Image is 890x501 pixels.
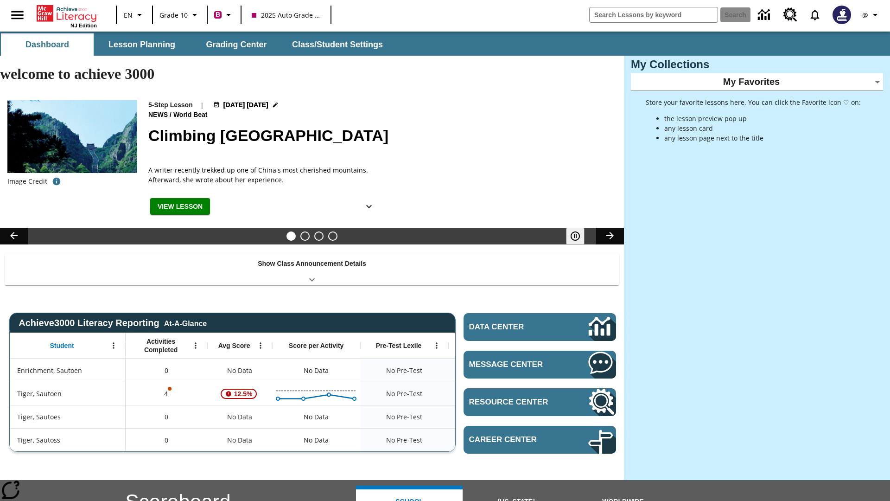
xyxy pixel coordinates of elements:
[222,430,257,450] span: No Data
[163,389,170,398] p: 4
[300,231,310,241] button: Slide 2 Defining Our Government's Purpose
[7,100,137,173] img: 6000 stone steps to climb Mount Tai in Chinese countryside
[126,405,207,428] div: 0, Tiger, Sautoes
[286,231,296,241] button: Slide 1 Climbing Mount Tai
[448,428,536,451] div: No Data, Tiger, Sautoss
[464,388,616,416] a: Resource Center, Will open in new tab
[254,339,267,353] button: Open Menu
[107,339,121,353] button: Open Menu
[5,253,619,285] div: Show Class Announcement Details
[4,1,31,29] button: Open side menu
[448,359,536,382] div: No Data, Enrichment, Sautoen
[299,431,333,450] div: No Data, Tiger, Sautoss
[50,341,74,350] span: Student
[299,361,333,380] div: No Data, Enrichment, Sautoen
[165,435,168,445] span: 0
[328,231,337,241] button: Slide 4 Career Lesson
[210,6,238,23] button: Boost Class color is violet red. Change class color
[596,228,624,244] button: Lesson carousel, Next
[664,114,861,123] li: the lesson preview pop up
[464,313,616,341] a: Data Center
[120,6,149,23] button: Language: EN, Select a language
[19,318,207,328] span: Achieve3000 Literacy Reporting
[70,23,97,28] span: NJ Edition
[164,318,207,328] div: At-A-Glance
[376,341,422,350] span: Pre-Test Lexile
[386,389,422,398] span: No Pre-Test, Tiger, Sautoen
[258,259,366,269] p: Show Class Announcement Details
[464,351,616,379] a: Message Center
[207,382,272,405] div: , 12.5%, Attention! This student's Average First Try Score of 12.5% is below 65%, Tiger, Sautoen
[207,359,272,382] div: No Data, Enrichment, Sautoen
[124,10,133,20] span: EN
[173,110,210,120] span: World Beat
[833,6,851,24] img: Avatar
[469,398,560,407] span: Resource Center
[448,382,536,405] div: No Data, Tiger, Sautoen
[386,366,422,375] span: No Pre-Test, Enrichment, Sautoen
[216,9,220,20] span: B
[469,360,560,369] span: Message Center
[190,33,283,56] button: Grading Center
[1,33,94,56] button: Dashboard
[207,428,272,451] div: No Data, Tiger, Sautoss
[7,177,47,186] p: Image Credit
[126,382,207,405] div: 4, One or more Activity scores may be invalid., Tiger, Sautoen
[17,366,82,375] span: Enrichment, Sautoen
[230,385,256,402] span: 12.5%
[156,6,204,23] button: Grade: Grade 10, Select a grade
[170,111,172,118] span: /
[148,100,193,110] p: 5-Step Lesson
[17,412,61,422] span: Tiger, Sautoes
[285,33,390,56] button: Class/Student Settings
[222,361,257,380] span: No Data
[631,58,883,71] h3: My Collections
[211,100,280,110] button: Jul 22 - Jun 30 Choose Dates
[126,428,207,451] div: 0, Tiger, Sautoss
[590,7,718,22] input: search field
[299,408,333,426] div: No Data, Tiger, Sautoes
[386,435,422,445] span: No Pre-Test, Tiger, Sautoss
[148,165,380,185] div: A writer recently trekked up one of China's most cherished mountains. Afterward, she wrote about ...
[37,4,97,23] a: Home
[469,322,557,332] span: Data Center
[464,426,616,454] a: Career Center
[148,110,170,120] span: News
[222,407,257,426] span: No Data
[360,198,378,215] button: Show Details
[631,73,883,91] div: My Favorites
[314,231,324,241] button: Slide 3 Pre-release lesson
[126,359,207,382] div: 0, Enrichment, Sautoen
[664,123,861,133] li: any lesson card
[165,412,168,422] span: 0
[566,228,594,244] div: Pause
[200,100,204,110] span: |
[778,2,803,27] a: Resource Center, Will open in new tab
[130,337,191,354] span: Activities Completed
[95,33,188,56] button: Lesson Planning
[386,412,422,422] span: No Pre-Test, Tiger, Sautoes
[289,341,344,350] span: Score per Activity
[448,405,536,428] div: No Data, Tiger, Sautoes
[17,389,62,398] span: Tiger, Sautoen
[664,133,861,143] li: any lesson page next to the title
[207,405,272,428] div: No Data, Tiger, Sautoes
[430,339,444,353] button: Open Menu
[803,3,827,27] a: Notifications
[37,3,97,28] div: Home
[646,97,861,107] p: Store your favorite lessons here. You can click the Favorite icon ♡ on:
[862,10,868,20] span: @
[252,10,320,20] span: 2025 Auto Grade 10
[857,6,886,23] button: Profile/Settings
[752,2,778,28] a: Data Center
[148,124,613,148] h2: Climbing Mount Tai
[47,173,66,190] button: Credit for photo and all related images: Public Domain/Charlie Fong
[218,341,250,350] span: Avg Score
[566,228,585,244] button: Pause
[223,100,268,110] span: [DATE] [DATE]
[189,339,203,353] button: Open Menu
[17,435,60,445] span: Tiger, Sautoss
[150,198,210,215] button: View Lesson
[159,10,188,20] span: Grade 10
[165,366,168,375] span: 0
